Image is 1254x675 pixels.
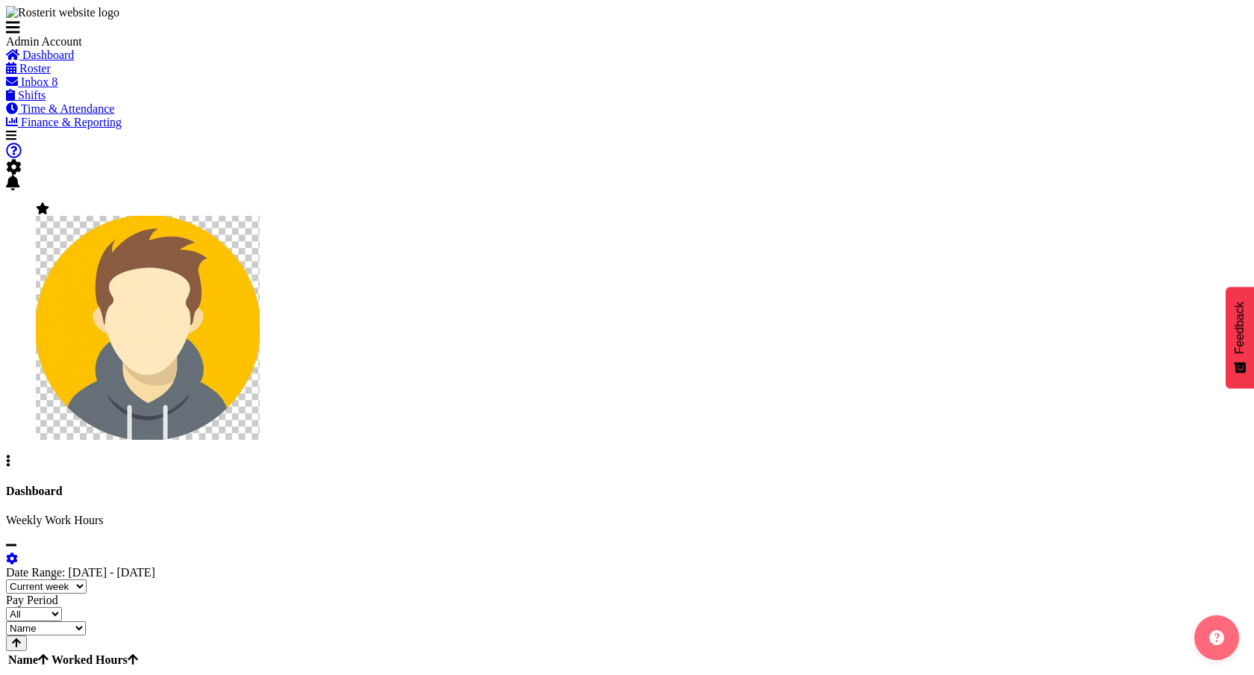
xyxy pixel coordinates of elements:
[8,653,49,666] span: Name
[1233,302,1247,354] span: Feedback
[36,216,260,440] img: admin-rosteritf9cbda91fdf824d97c9d6345b1f660ea.png
[52,75,57,88] span: 8
[6,594,58,606] label: Pay Period
[6,539,16,552] a: minimize
[21,116,122,128] span: Finance & Reporting
[1209,630,1224,645] img: help-xxl-2.png
[6,62,51,75] a: Roster
[6,566,155,579] label: Date Range: [DATE] - [DATE]
[6,116,122,128] a: Finance & Reporting
[6,75,57,88] a: Inbox 8
[22,49,74,61] span: Dashboard
[6,6,119,19] img: Rosterit website logo
[6,49,74,61] a: Dashboard
[52,653,138,666] span: Worked Hours
[6,35,230,49] div: Admin Account
[6,553,18,565] a: settings
[6,514,1248,527] p: Weekly Work Hours
[21,102,115,115] span: Time & Attendance
[21,75,49,88] span: Inbox
[19,62,51,75] span: Roster
[18,89,46,102] span: Shifts
[6,485,1248,498] h4: Dashboard
[1226,287,1254,388] button: Feedback - Show survey
[6,89,46,102] a: Shifts
[6,102,114,115] a: Time & Attendance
